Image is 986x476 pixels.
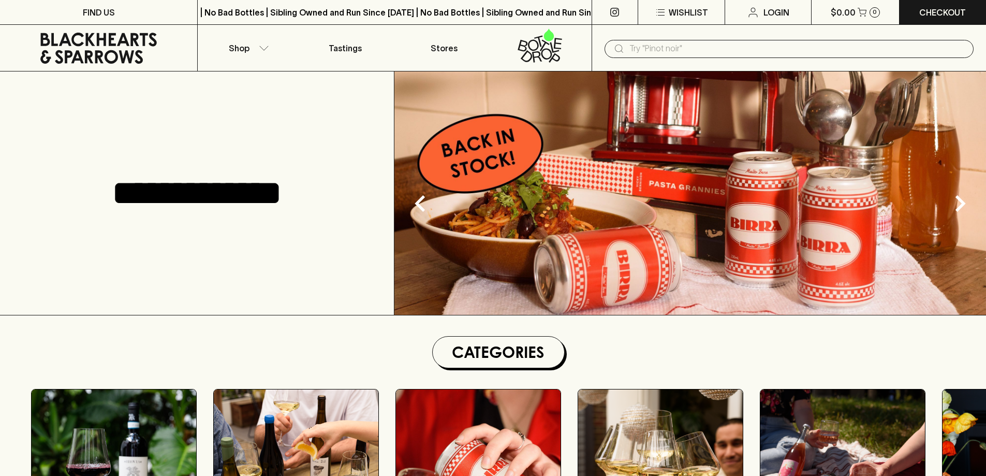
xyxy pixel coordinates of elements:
[400,183,441,224] button: Previous
[83,6,115,19] p: FIND US
[629,40,965,57] input: Try "Pinot noir"
[831,6,856,19] p: $0.00
[198,25,296,71] button: Shop
[329,42,362,54] p: Tastings
[669,6,708,19] p: Wishlist
[919,6,966,19] p: Checkout
[395,25,493,71] a: Stores
[394,71,986,315] img: optimise
[873,9,877,15] p: 0
[229,42,249,54] p: Shop
[939,183,981,224] button: Next
[437,341,560,364] h1: Categories
[296,25,394,71] a: Tastings
[763,6,789,19] p: Login
[431,42,458,54] p: Stores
